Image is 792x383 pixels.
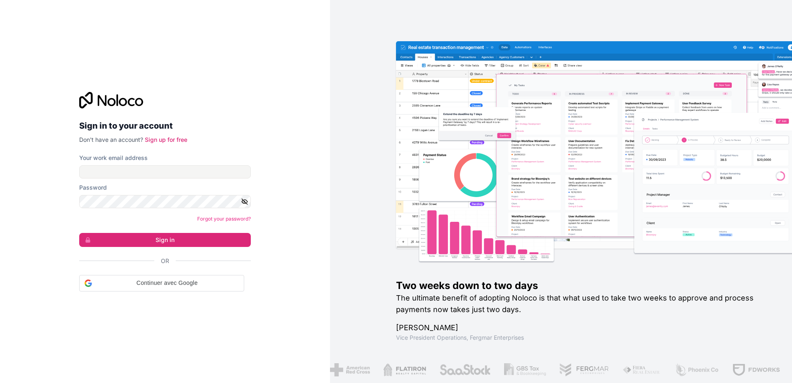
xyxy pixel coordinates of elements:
[559,363,609,376] img: /assets/fergmar-CudnrXN5.png
[161,257,169,265] span: Or
[79,275,244,291] div: Continuer avec Google
[79,136,143,143] span: Don't have an account?
[504,363,546,376] img: /assets/gbstax-C-GtDUiK.png
[622,363,661,376] img: /assets/fiera-fwj2N5v4.png
[95,279,239,287] span: Continuer avec Google
[396,322,766,334] h1: [PERSON_NAME]
[674,363,719,376] img: /assets/phoenix-BREaitsQ.png
[79,195,251,208] input: Password
[79,183,107,192] label: Password
[732,363,780,376] img: /assets/fdworks-Bi04fVtw.png
[197,216,251,222] a: Forgot your password?
[439,363,491,376] img: /assets/saastock-C6Zbiodz.png
[396,279,766,292] h1: Two weeks down to two days
[145,136,187,143] a: Sign up for free
[79,154,148,162] label: Your work email address
[330,363,370,376] img: /assets/american-red-cross-BAupjrZR.png
[79,165,251,179] input: Email address
[79,118,251,133] h2: Sign in to your account
[396,292,766,315] h2: The ultimate benefit of adopting Noloco is that what used to take two weeks to approve and proces...
[396,334,766,342] h1: Vice President Operations , Fergmar Enterprises
[79,233,251,247] button: Sign in
[383,363,426,376] img: /assets/flatiron-C8eUkumj.png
